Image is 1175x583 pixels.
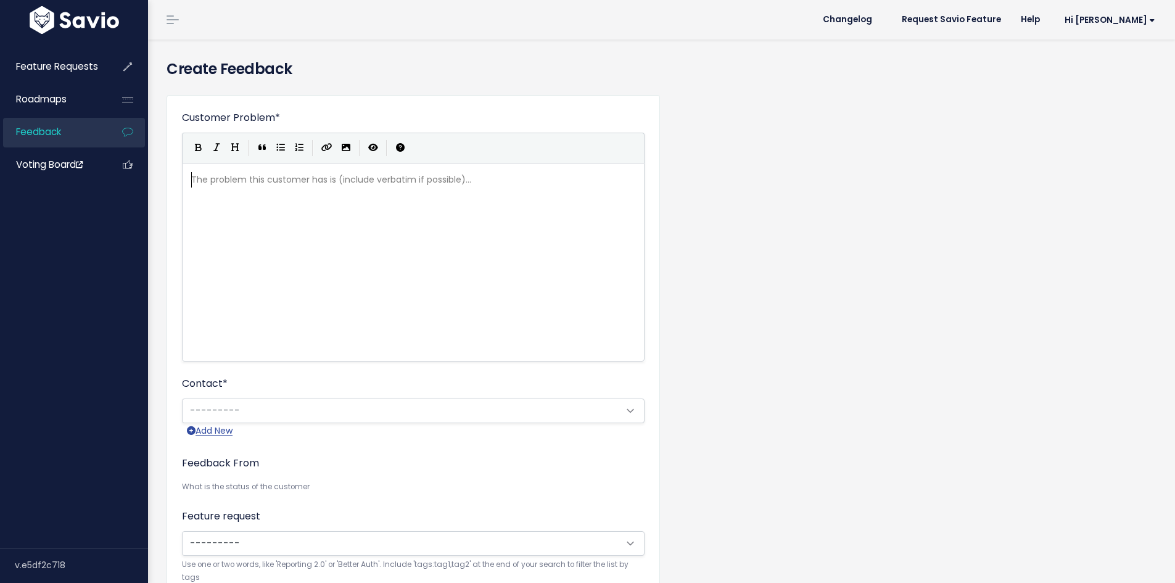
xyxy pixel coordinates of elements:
[391,139,410,157] button: Markdown Guide
[182,376,228,391] label: Contact
[207,139,226,157] button: Italic
[16,60,98,73] span: Feature Requests
[1011,10,1050,29] a: Help
[182,110,280,125] label: Customer Problem
[182,481,645,494] small: What is the status of the customer
[271,139,290,157] button: Generic List
[16,158,83,171] span: Voting Board
[15,549,148,581] div: v.e5df2c718
[3,52,102,81] a: Feature Requests
[3,151,102,179] a: Voting Board
[290,139,308,157] button: Numbered List
[253,139,271,157] button: Quote
[3,118,102,146] a: Feedback
[317,139,337,157] button: Create Link
[27,6,122,34] img: logo-white.9d6f32f41409.svg
[359,140,360,155] i: |
[337,139,355,157] button: Import an image
[187,423,233,439] a: Add New
[182,456,259,471] label: Feedback From
[1065,15,1155,25] span: Hi [PERSON_NAME]
[189,139,207,157] button: Bold
[364,139,382,157] button: Toggle Preview
[16,93,67,105] span: Roadmaps
[3,85,102,114] a: Roadmaps
[248,140,249,155] i: |
[312,140,313,155] i: |
[823,15,872,24] span: Changelog
[892,10,1011,29] a: Request Savio Feature
[16,125,61,138] span: Feedback
[386,140,387,155] i: |
[1050,10,1165,30] a: Hi [PERSON_NAME]
[167,58,1156,80] h4: Create Feedback
[182,509,260,524] label: Feature request
[226,139,244,157] button: Heading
